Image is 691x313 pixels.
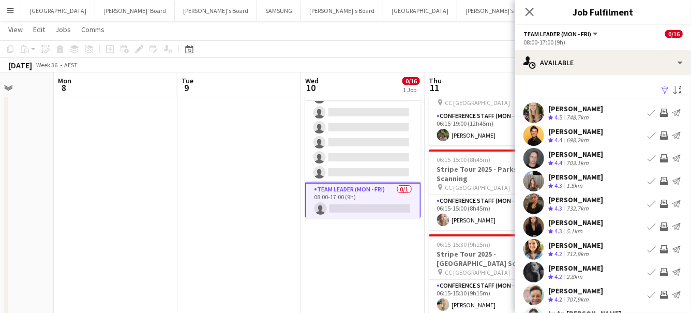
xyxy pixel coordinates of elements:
[429,150,545,230] app-job-card: 06:15-15:00 (8h45m)1/1Stripe Tour 2025 - Parkside 2 Scanning ICC [GEOGRAPHIC_DATA]1 RoleConferenc...
[429,165,545,183] h3: Stripe Tour 2025 - Parkside 2 Scanning
[175,1,257,21] button: [PERSON_NAME]'s Board
[8,60,32,70] div: [DATE]
[564,273,584,281] div: 2.8km
[64,61,78,69] div: AEST
[554,113,562,121] span: 4.5
[554,273,562,280] span: 4.2
[523,30,599,38] button: Team Leader (Mon - Fri)
[548,286,603,295] div: [PERSON_NAME]
[34,61,60,69] span: Week 36
[4,23,27,36] a: View
[564,204,591,213] div: 732.7km
[564,113,591,122] div: 748.7km
[444,269,510,276] span: ICC [GEOGRAPHIC_DATA]
[548,127,603,136] div: [PERSON_NAME]
[564,250,591,259] div: 712.9km
[554,250,562,258] span: 4.2
[437,241,491,248] span: 06:15-15:30 (9h15m)
[304,82,319,94] span: 10
[383,1,457,21] button: [GEOGRAPHIC_DATA]
[21,1,95,21] button: [GEOGRAPHIC_DATA]
[182,76,193,85] span: Tue
[548,218,603,227] div: [PERSON_NAME]
[305,65,421,218] app-job-card: 08:00-17:00 (9h)0/16AWS FSI Symposium ILUMINA - [GEOGRAPHIC_DATA]5 Roles Team Leader (Mon - Fri)0...
[8,25,23,34] span: View
[554,159,562,167] span: 4.4
[55,25,71,34] span: Jobs
[548,241,603,250] div: [PERSON_NAME]
[301,1,383,21] button: [PERSON_NAME]'s Board
[523,38,683,46] div: 08:00-17:00 (9h)
[444,99,510,107] span: ICC [GEOGRAPHIC_DATA]
[402,77,420,85] span: 0/16
[523,30,591,38] span: Team Leader (Mon - Fri)
[515,50,691,75] div: Available
[554,182,562,189] span: 4.3
[548,263,603,273] div: [PERSON_NAME]
[29,23,49,36] a: Edit
[305,183,421,220] app-card-role: Team Leader (Mon - Fri)0/108:00-17:00 (9h)
[665,30,683,38] span: 0/16
[180,82,193,94] span: 9
[429,76,442,85] span: Thu
[554,227,562,235] span: 4.3
[77,23,109,36] a: Comms
[548,172,603,182] div: [PERSON_NAME]
[58,76,71,85] span: Mon
[403,86,419,94] div: 1 Job
[427,82,442,94] span: 11
[429,65,545,145] app-job-card: 06:15-19:00 (12h45m)1/1Stripe Tour 2025 - DHT Scanner ICC [GEOGRAPHIC_DATA]1 RoleConference Staff...
[95,1,175,21] button: [PERSON_NAME]' Board
[33,25,45,34] span: Edit
[429,249,545,268] h3: Stripe Tour 2025 - [GEOGRAPHIC_DATA] Scanner
[257,1,301,21] button: SAMSUNG
[564,136,591,145] div: 698.2km
[437,156,491,163] span: 06:15-15:00 (8h45m)
[548,104,603,113] div: [PERSON_NAME]
[548,150,603,159] div: [PERSON_NAME]
[564,227,584,236] div: 5.1km
[564,182,584,190] div: 1.5km
[554,204,562,212] span: 4.3
[515,5,691,19] h3: Job Fulfilment
[429,195,545,230] app-card-role: Conference Staff (Mon - Fri)1/106:15-15:00 (8h45m)[PERSON_NAME]
[305,76,319,85] span: Wed
[429,110,545,145] app-card-role: Conference Staff (Mon - Fri)1/106:15-19:00 (12h45m)[PERSON_NAME]
[56,82,71,94] span: 8
[457,1,539,21] button: [PERSON_NAME]'s Board
[564,159,591,168] div: 703.1km
[548,195,603,204] div: [PERSON_NAME]
[554,295,562,303] span: 4.2
[444,184,510,191] span: ICC [GEOGRAPHIC_DATA]
[81,25,104,34] span: Comms
[554,136,562,144] span: 4.4
[564,295,591,304] div: 707.9km
[51,23,75,36] a: Jobs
